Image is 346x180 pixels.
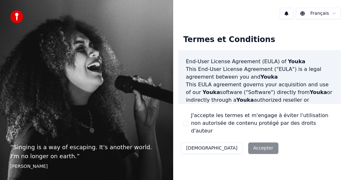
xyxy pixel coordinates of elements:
span: Youka [310,89,327,95]
p: This EULA agreement governs your acquisition and use of our software ("Software") directly from o... [186,81,333,112]
p: This End-User License Agreement ("EULA") is a legal agreement between you and [186,65,333,81]
footer: [PERSON_NAME] [10,163,163,170]
button: [DEMOGRAPHIC_DATA] [181,142,243,154]
span: Youka [203,89,220,95]
span: Youka [237,97,254,103]
h3: End-User License Agreement (EULA) of [186,58,333,65]
label: J'accepte les termes et m'engage à éviter l'utilisation non autorisée de contenu protégé par des ... [191,112,336,135]
p: “ Singing is a way of escaping. It's another world. I'm no longer on earth. ” [10,143,163,161]
div: Termes et Conditions [178,30,280,50]
img: youka [10,10,23,23]
span: Youka [288,58,305,64]
span: Youka [260,74,278,80]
